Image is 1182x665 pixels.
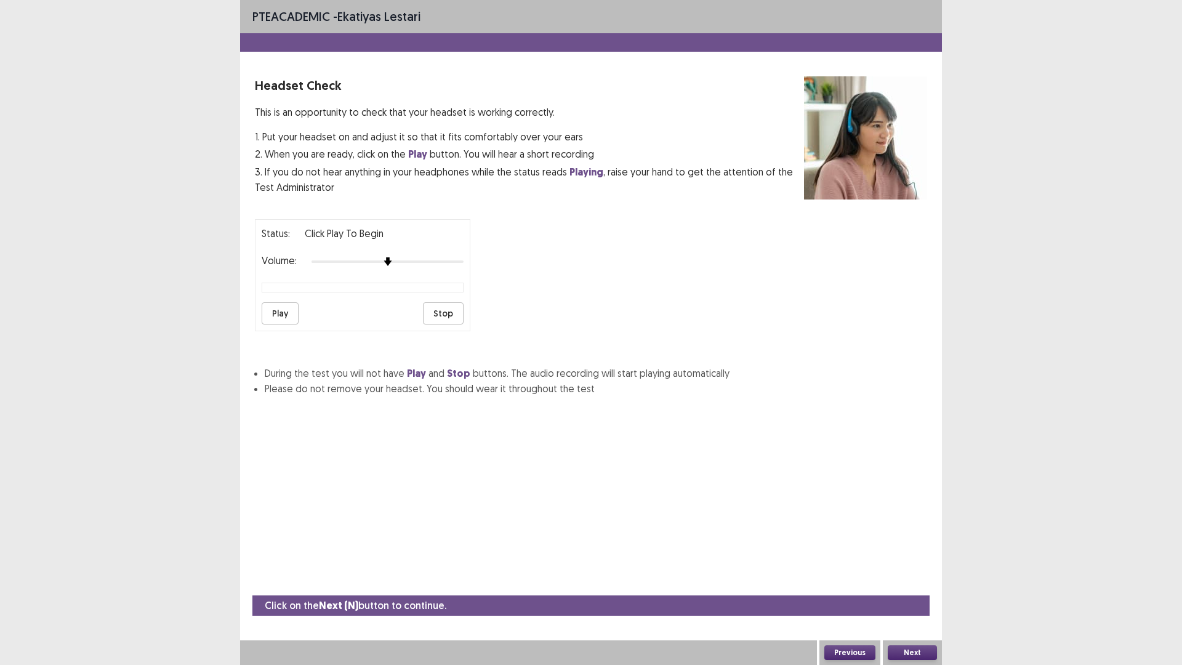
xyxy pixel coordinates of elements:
li: Please do not remove your headset. You should wear it throughout the test [265,381,927,396]
button: Previous [824,645,875,660]
p: 3. If you do not hear anything in your headphones while the status reads , raise your hand to get... [255,164,804,195]
img: headset test [804,76,927,199]
p: Click on the button to continue. [265,598,446,613]
button: Stop [423,302,464,324]
strong: Play [407,367,426,380]
p: 2. When you are ready, click on the button. You will hear a short recording [255,147,804,162]
p: Click Play to Begin [305,226,384,241]
strong: Stop [447,367,470,380]
p: - Ekatiyas lestari [252,7,420,26]
span: PTE academic [252,9,330,24]
li: During the test you will not have and buttons. The audio recording will start playing automatically [265,366,927,381]
button: Play [262,302,299,324]
button: Next [888,645,937,660]
img: arrow-thumb [384,257,392,266]
strong: Next (N) [319,599,358,612]
p: 1. Put your headset on and adjust it so that it fits comfortably over your ears [255,129,804,144]
p: Status: [262,226,290,241]
p: This is an opportunity to check that your headset is working correctly. [255,105,804,119]
p: Headset Check [255,76,804,95]
strong: Play [408,148,427,161]
p: Volume: [262,253,297,268]
strong: Playing [569,166,603,179]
